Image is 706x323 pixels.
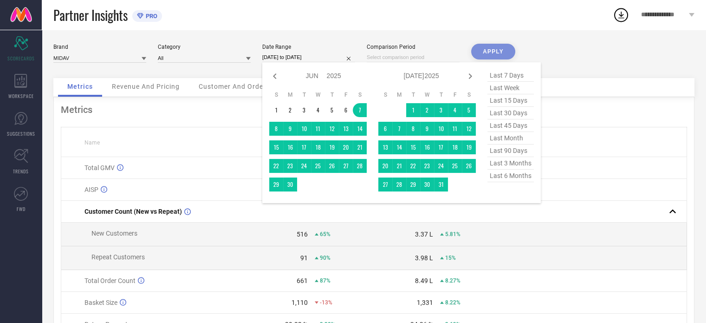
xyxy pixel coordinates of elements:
td: Wed Jul 23 2025 [420,159,434,173]
td: Tue Jul 29 2025 [406,178,420,191]
td: Tue Jul 01 2025 [406,103,420,117]
td: Thu Jun 26 2025 [325,159,339,173]
td: Mon Jun 23 2025 [283,159,297,173]
span: Customer And Orders [199,83,270,90]
td: Thu Jun 19 2025 [325,140,339,154]
td: Tue Jul 22 2025 [406,159,420,173]
span: SUGGESTIONS [7,130,35,137]
th: Wednesday [311,91,325,99]
div: Next month [465,71,476,82]
td: Sat Jul 05 2025 [462,103,476,117]
td: Wed Jun 11 2025 [311,122,325,136]
input: Select comparison period [367,53,460,62]
th: Thursday [434,91,448,99]
td: Fri Jun 13 2025 [339,122,353,136]
span: last 15 days [487,94,534,107]
td: Tue Jul 15 2025 [406,140,420,154]
td: Sun Jun 01 2025 [269,103,283,117]
td: Sun Jun 29 2025 [269,178,283,191]
td: Sat Jun 21 2025 [353,140,367,154]
th: Monday [392,91,406,99]
td: Fri Jul 18 2025 [448,140,462,154]
th: Tuesday [297,91,311,99]
div: 1,110 [291,299,308,306]
td: Sun Jul 13 2025 [378,140,392,154]
div: 91 [300,254,308,262]
span: 8.22% [445,299,460,306]
input: Select date range [262,53,355,62]
span: -13% [320,299,332,306]
div: 3.98 L [415,254,433,262]
td: Sun Jul 20 2025 [378,159,392,173]
td: Thu Jul 17 2025 [434,140,448,154]
th: Wednesday [420,91,434,99]
span: AISP [84,186,98,193]
td: Sun Jul 27 2025 [378,178,392,191]
div: Category [158,44,251,50]
td: Mon Jul 28 2025 [392,178,406,191]
td: Tue Jun 17 2025 [297,140,311,154]
div: 1,331 [417,299,433,306]
span: last 90 days [487,145,534,157]
div: 661 [297,277,308,284]
td: Wed Jun 25 2025 [311,159,325,173]
span: 5.81% [445,231,460,237]
td: Thu Jul 31 2025 [434,178,448,191]
span: 65% [320,231,330,237]
span: Partner Insights [53,6,128,25]
th: Sunday [269,91,283,99]
td: Tue Jun 10 2025 [297,122,311,136]
span: Revenue And Pricing [112,83,180,90]
th: Monday [283,91,297,99]
span: Repeat Customers [91,253,145,261]
td: Sun Jun 15 2025 [269,140,283,154]
span: SCORECARDS [7,55,35,62]
td: Mon Jul 14 2025 [392,140,406,154]
td: Tue Jun 24 2025 [297,159,311,173]
td: Wed Jun 04 2025 [311,103,325,117]
span: last 30 days [487,107,534,119]
td: Sat Jul 19 2025 [462,140,476,154]
td: Sat Jul 26 2025 [462,159,476,173]
div: 3.37 L [415,231,433,238]
span: last month [487,132,534,145]
span: Name [84,139,100,146]
div: Brand [53,44,146,50]
td: Thu Jul 03 2025 [434,103,448,117]
td: Fri Jun 27 2025 [339,159,353,173]
td: Sun Jun 22 2025 [269,159,283,173]
div: Date Range [262,44,355,50]
div: Open download list [613,7,629,23]
td: Sat Jul 12 2025 [462,122,476,136]
span: New Customers [91,230,137,237]
td: Fri Jul 04 2025 [448,103,462,117]
td: Mon Jun 16 2025 [283,140,297,154]
th: Sunday [378,91,392,99]
span: Basket Size [84,299,117,306]
th: Friday [448,91,462,99]
span: 8.27% [445,277,460,284]
div: 8.49 L [415,277,433,284]
span: Metrics [67,83,93,90]
span: Total Order Count [84,277,136,284]
td: Thu Jul 10 2025 [434,122,448,136]
th: Saturday [353,91,367,99]
span: 90% [320,255,330,261]
td: Tue Jun 03 2025 [297,103,311,117]
td: Fri Jul 11 2025 [448,122,462,136]
td: Wed Jul 02 2025 [420,103,434,117]
td: Thu Jul 24 2025 [434,159,448,173]
td: Wed Jul 09 2025 [420,122,434,136]
span: PRO [143,13,157,20]
span: Customer Count (New vs Repeat) [84,208,182,215]
td: Sun Jul 06 2025 [378,122,392,136]
td: Thu Jun 05 2025 [325,103,339,117]
td: Sun Jun 08 2025 [269,122,283,136]
span: last 7 days [487,69,534,82]
th: Tuesday [406,91,420,99]
div: Comparison Period [367,44,460,50]
th: Friday [339,91,353,99]
span: last 45 days [487,119,534,132]
div: Previous month [269,71,280,82]
span: last 3 months [487,157,534,170]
